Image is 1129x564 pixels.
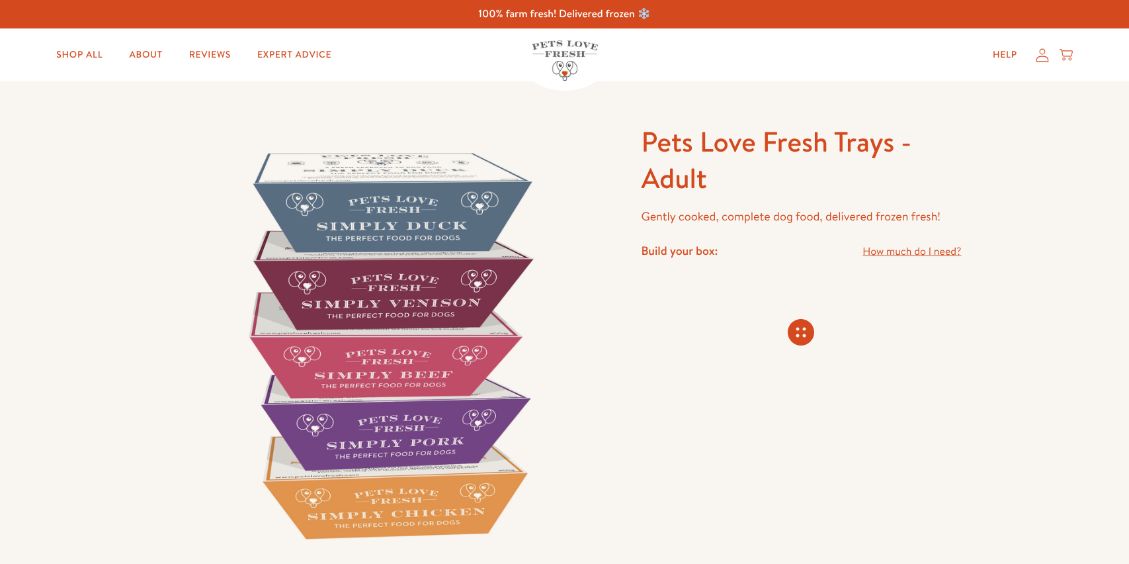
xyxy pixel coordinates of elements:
h1: Pets Love Fresh Trays - Adult [641,124,961,196]
a: Help [982,42,1028,68]
a: Expert Advice [247,42,342,68]
h4: Build your box: [641,243,718,258]
a: Shop All [46,42,113,68]
p: Gently cooked, complete dog food, delivered frozen fresh! [641,207,961,227]
img: Pets Love Fresh [532,40,598,81]
a: How much do I need? [862,243,961,261]
a: About [118,42,173,68]
a: Reviews [179,42,241,68]
svg: Connecting store [788,319,814,346]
